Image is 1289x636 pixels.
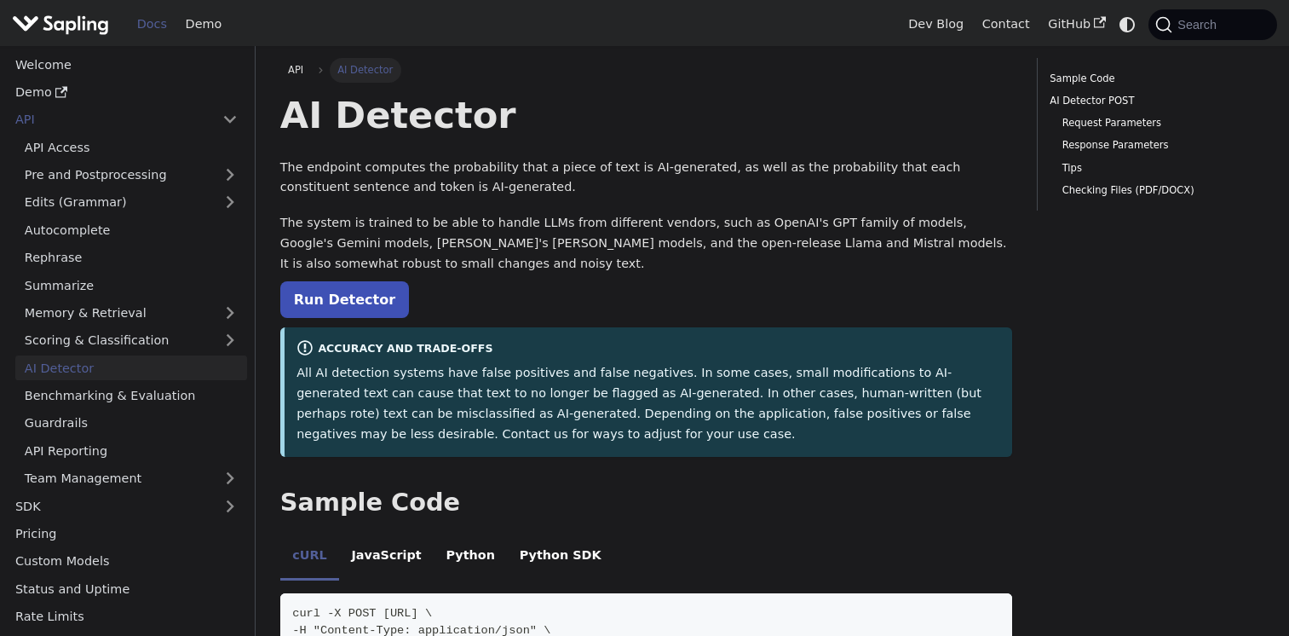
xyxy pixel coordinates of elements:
[15,135,247,159] a: API Access
[1050,93,1258,109] a: AI Detector POST
[1062,137,1252,153] a: Response Parameters
[899,11,972,38] a: Dev Blog
[176,11,231,38] a: Demo
[15,466,247,491] a: Team Management
[15,356,247,380] a: AI Detector
[434,534,507,581] li: Python
[280,92,1012,138] h1: AI Detector
[280,213,1012,274] p: The system is trained to be able to handle LLMs from different vendors, such as OpenAI's GPT fami...
[1062,115,1252,131] a: Request Parameters
[1062,160,1252,176] a: Tips
[15,384,247,408] a: Benchmarking & Evaluation
[1039,11,1114,38] a: GitHub
[280,58,312,82] a: API
[6,494,213,518] a: SDK
[15,273,247,298] a: Summarize
[12,12,109,37] img: Sapling.ai
[15,301,247,326] a: Memory & Retrieval
[128,11,176,38] a: Docs
[15,163,247,188] a: Pre and Postprocessing
[6,522,247,546] a: Pricing
[296,363,1000,444] p: All AI detection systems have false positives and false negatives. In some cases, small modificat...
[15,411,247,436] a: Guardrails
[288,64,303,76] span: API
[15,217,247,242] a: Autocomplete
[6,549,247,574] a: Custom Models
[213,494,247,518] button: Expand sidebar category 'SDK'
[1062,182,1252,199] a: Checking Files (PDF/DOCX)
[280,58,1012,82] nav: Breadcrumbs
[280,534,339,581] li: cURL
[280,158,1012,199] p: The endpoint computes the probability that a piece of text is AI-generated, as well as the probab...
[6,576,247,601] a: Status and Uptime
[1115,12,1140,37] button: Switch between dark and light mode (currently system mode)
[15,190,247,215] a: Edits (Grammar)
[15,246,247,270] a: Rephrase
[1050,71,1258,87] a: Sample Code
[330,58,401,82] span: AI Detector
[6,52,247,77] a: Welcome
[1148,9,1276,40] button: Search (Command+K)
[15,328,247,353] a: Scoring & Classification
[292,607,432,620] span: curl -X POST [URL] \
[6,604,247,629] a: Rate Limits
[280,281,409,318] a: Run Detector
[1172,18,1227,32] span: Search
[507,534,613,581] li: Python SDK
[973,11,1039,38] a: Contact
[339,534,434,581] li: JavaScript
[6,80,247,105] a: Demo
[12,12,115,37] a: Sapling.aiSapling.ai
[6,107,213,132] a: API
[15,438,247,463] a: API Reporting
[280,488,1012,518] h2: Sample Code
[213,107,247,132] button: Collapse sidebar category 'API'
[296,339,1000,360] div: Accuracy and Trade-offs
